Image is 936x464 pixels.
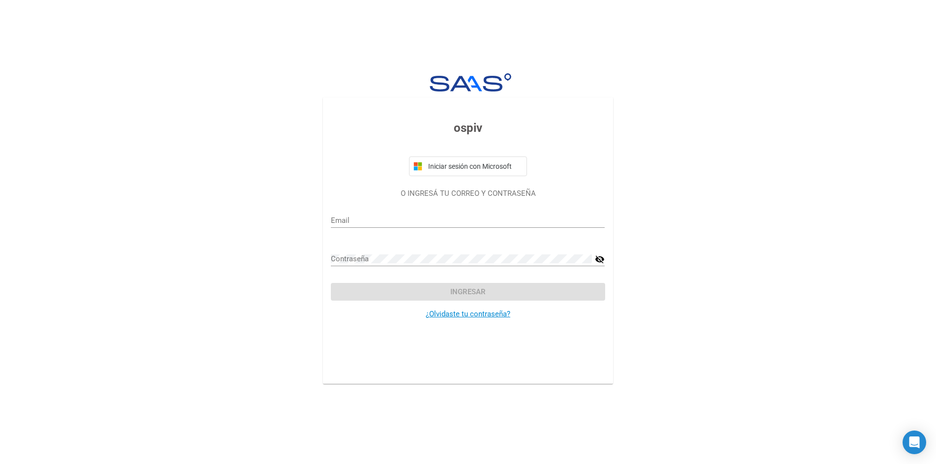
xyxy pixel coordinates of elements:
[331,283,605,301] button: Ingresar
[595,253,605,265] mat-icon: visibility_off
[331,119,605,137] h3: ospiv
[409,156,527,176] button: Iniciar sesión con Microsoft
[426,309,510,318] a: ¿Olvidaste tu contraseña?
[426,162,523,170] span: Iniciar sesión con Microsoft
[331,188,605,199] p: O INGRESÁ TU CORREO Y CONTRASEÑA
[903,431,926,454] div: Open Intercom Messenger
[450,287,486,296] span: Ingresar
